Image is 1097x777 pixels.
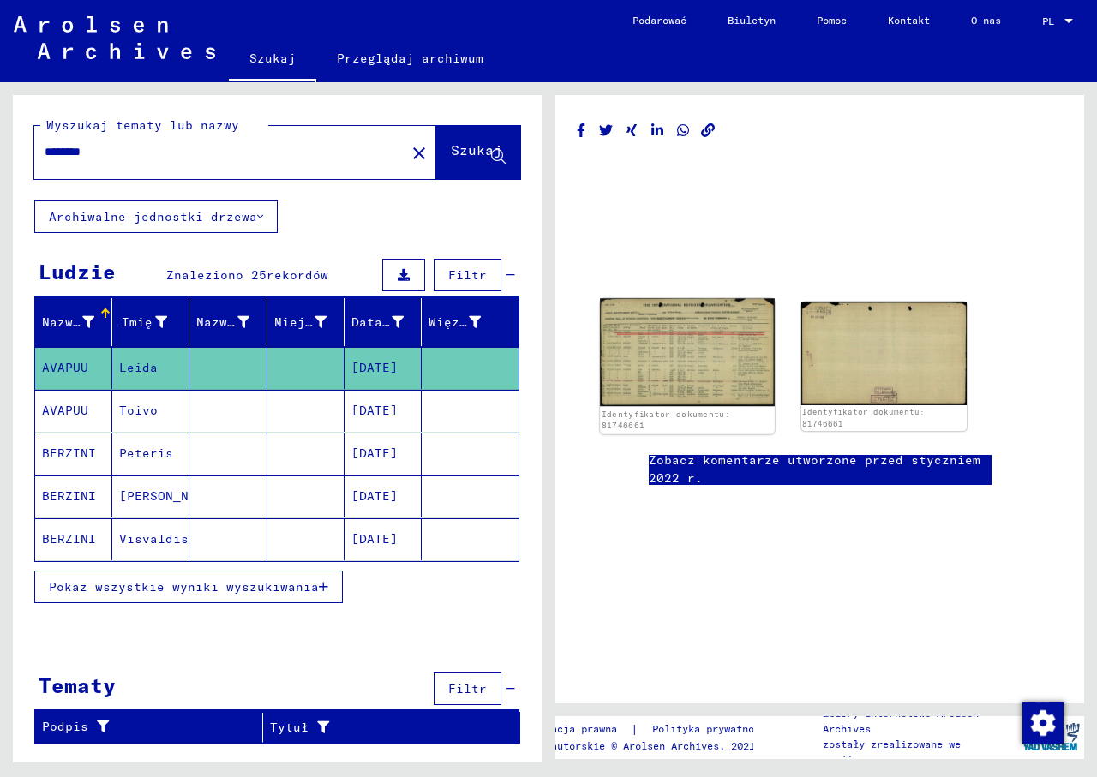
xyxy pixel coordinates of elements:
[434,259,501,291] button: Filtr
[351,308,425,336] div: Data urodzenia
[402,135,436,170] button: Jasne
[351,445,398,461] font: [DATE]
[448,681,487,696] font: Filtr
[649,451,992,487] a: Zobacz komentarze utworzone przed styczniem 2022 r.
[649,120,667,141] button: Udostępnij na LinkedIn
[49,209,257,224] font: Archiwalne jednostki drzewa
[316,38,504,79] a: Przeglądaj archiwum
[112,298,189,346] mat-header-cell: Imię
[802,407,925,428] a: Identyfikator dokumentu: 81746661
[623,120,641,141] button: Udostępnij na Xing
[274,308,348,336] div: Miejsce urodzenia
[274,314,405,330] font: Miejsce urodzenia
[429,314,506,330] font: Więzień nr
[42,714,267,741] div: Podpis
[119,308,189,336] div: Imię
[270,714,503,741] div: Tytuł
[1022,702,1064,744] img: Zmiana zgody
[515,722,617,735] font: Informacja prawna
[42,308,116,336] div: Nazwisko
[823,738,961,766] font: zostały zrealizowane we współpracy z
[46,117,239,133] font: Wyszukaj tematy lub nazwy
[971,14,1001,27] font: O nas
[351,314,459,330] font: Data urodzenia
[631,721,638,737] font: |
[249,51,296,66] font: Szukaj
[1022,702,1063,743] div: Zmiana zgody
[674,120,692,141] button: Udostępnij na WhatsAppie
[39,672,116,698] font: Tematy
[39,259,116,284] font: Ludzie
[597,120,615,141] button: Udostępnij na Twitterze
[451,141,502,158] font: Szukaj
[515,720,631,738] a: Informacja prawna
[42,360,88,375] font: AVAPUU
[422,298,519,346] mat-header-cell: Więzień nr
[434,672,501,705] button: Filtr
[448,267,487,283] font: Filtr
[602,409,730,432] a: Identyfikator dokumentu: 81746661
[42,314,104,330] font: Nazwisko
[42,403,88,418] font: AVAPUU
[119,360,158,375] font: Leida
[196,308,270,336] div: Nazwisko panieńskie
[638,720,793,738] a: Polityka prywatności
[166,267,267,283] font: Znaleziono 25
[270,720,309,735] font: Tytuł
[351,360,398,375] font: [DATE]
[351,531,398,547] font: [DATE]
[351,403,398,418] font: [DATE]
[345,298,422,346] mat-header-cell: Data urodzenia
[429,308,502,336] div: Więzień nr
[817,14,847,27] font: Pomoc
[42,719,88,734] font: Podpis
[49,579,319,595] font: Pokaż wszystkie wyniki wyszukiwania
[34,571,343,603] button: Pokaż wszystkie wyniki wyszukiwania
[801,302,968,404] img: 002.jpg
[728,14,776,27] font: Biuletyn
[632,14,686,27] font: Podarować
[649,452,980,486] font: Zobacz komentarze utworzone przed styczniem 2022 r.
[600,298,774,406] img: 001.jpg
[699,120,717,141] button: Kopiuj link
[42,445,96,461] font: BERZINI
[337,51,483,66] font: Przeglądaj archiwum
[196,314,343,330] font: Nazwisko panieńskie
[515,739,755,752] font: Prawa autorskie © Arolsen Archives, 2021
[119,488,219,504] font: [PERSON_NAME]
[888,14,930,27] font: Kontakt
[34,200,278,233] button: Archiwalne jednostki drzewa
[122,314,153,330] font: Imię
[42,531,96,547] font: BERZINI
[267,298,345,346] mat-header-cell: Miejsce urodzenia
[652,722,772,735] font: Polityka prywatności
[35,298,112,346] mat-header-cell: Nazwisko
[436,126,520,179] button: Szukaj
[119,531,189,547] font: Visvaldis
[119,445,173,461] font: Peteris
[1042,15,1054,27] font: PL
[351,488,398,504] font: [DATE]
[14,16,215,59] img: Arolsen_neg.svg
[42,488,96,504] font: BERZINI
[409,143,429,164] mat-icon: close
[229,38,316,82] a: Szukaj
[267,267,328,283] font: rekordów
[119,403,158,418] font: Toivo
[1019,715,1083,758] img: yv_logo.png
[189,298,267,346] mat-header-cell: Nazwisko panieńskie
[572,120,590,141] button: Udostępnij na Facebooku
